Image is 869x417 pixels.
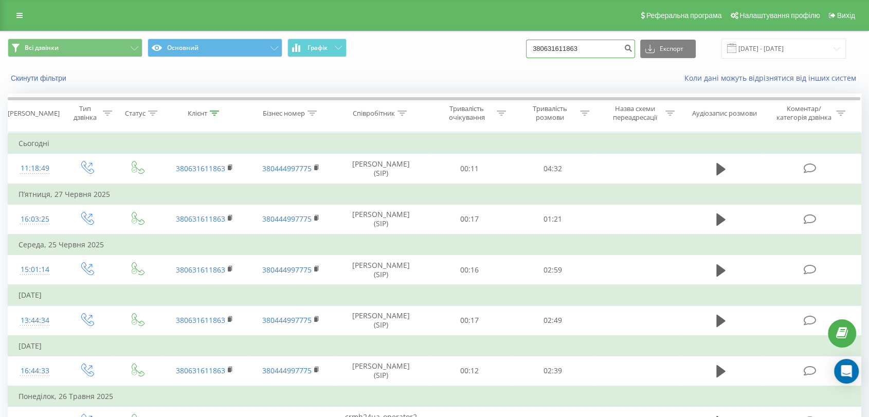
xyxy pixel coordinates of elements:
span: Реферальна програма [646,11,722,20]
td: 01:21 [511,204,594,234]
a: 380631611863 [176,366,225,375]
td: П’ятниця, 27 Червня 2025 [8,184,861,205]
div: Коментар/категорія дзвінка [773,104,834,122]
td: [PERSON_NAME] (SIP) [334,154,427,184]
div: 16:03:25 [19,209,51,229]
div: 15:01:14 [19,260,51,280]
a: 380444997775 [262,315,312,325]
td: Середа, 25 Червня 2025 [8,234,861,255]
td: 00:16 [428,255,511,285]
div: Аудіозапис розмови [692,109,757,118]
button: Всі дзвінки [8,39,142,57]
div: [PERSON_NAME] [8,109,60,118]
td: 00:17 [428,204,511,234]
td: 02:59 [511,255,594,285]
td: 04:32 [511,154,594,184]
td: [DATE] [8,285,861,305]
input: Пошук за номером [526,40,635,58]
span: Всі дзвінки [25,44,59,52]
a: 380444997775 [262,366,312,375]
a: 380631611863 [176,214,225,224]
div: Співробітник [353,109,395,118]
div: Бізнес номер [263,109,305,118]
button: Графік [287,39,347,57]
button: Скинути фільтри [8,74,71,83]
td: 00:12 [428,356,511,386]
div: 13:44:34 [19,311,51,331]
div: 11:18:49 [19,158,51,178]
a: 380444997775 [262,164,312,173]
td: [PERSON_NAME] (SIP) [334,356,427,386]
td: [PERSON_NAME] (SIP) [334,305,427,336]
div: Клієнт [188,109,207,118]
td: Понеділок, 26 Травня 2025 [8,386,861,407]
span: Вихід [837,11,855,20]
button: Експорт [640,40,696,58]
td: [PERSON_NAME] (SIP) [334,255,427,285]
button: Основний [148,39,282,57]
td: [PERSON_NAME] (SIP) [334,204,427,234]
span: Графік [307,44,328,51]
div: Тривалість розмови [522,104,577,122]
div: Назва схеми переадресації [608,104,663,122]
td: [DATE] [8,336,861,356]
td: 00:17 [428,305,511,336]
div: Тривалість очікування [439,104,494,122]
td: 00:11 [428,154,511,184]
span: Налаштування профілю [739,11,820,20]
a: 380631611863 [176,164,225,173]
a: Коли дані можуть відрізнятися вiд інших систем [684,73,861,83]
div: Open Intercom Messenger [834,359,859,384]
div: 16:44:33 [19,361,51,381]
a: 380444997775 [262,214,312,224]
a: 380631611863 [176,265,225,275]
td: 02:39 [511,356,594,386]
div: Тип дзвінка [70,104,100,122]
a: 380444997775 [262,265,312,275]
a: 380631611863 [176,315,225,325]
td: 02:49 [511,305,594,336]
td: Сьогодні [8,133,861,154]
div: Статус [125,109,146,118]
